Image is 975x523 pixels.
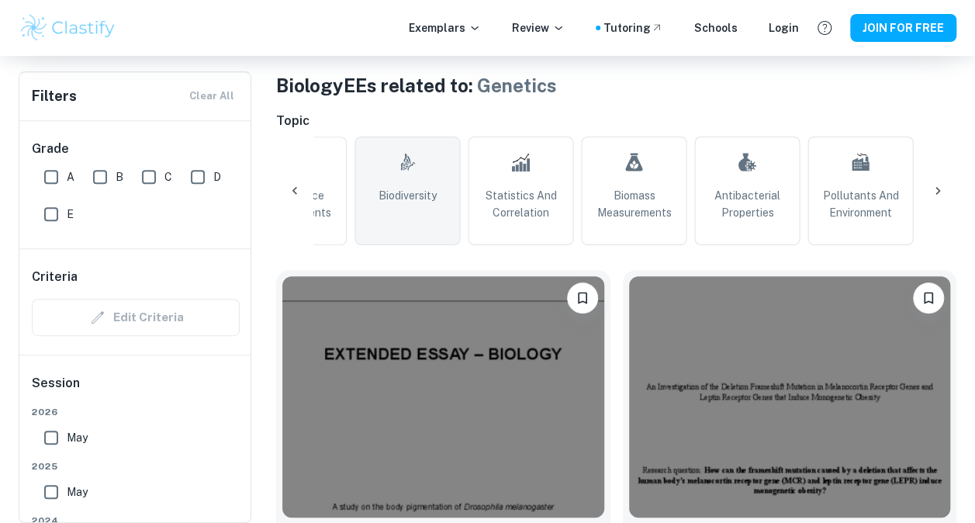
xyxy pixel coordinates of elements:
[32,268,78,286] h6: Criteria
[603,19,663,36] a: Tutoring
[512,19,565,36] p: Review
[67,483,88,500] span: May
[913,282,944,313] button: Please log in to bookmark exemplars
[32,85,77,107] h6: Filters
[213,168,221,185] span: D
[477,74,557,96] span: Genetics
[379,187,437,204] span: Biodiversity
[276,112,956,130] h6: Topic
[769,19,799,36] a: Login
[814,187,906,221] span: Pollutants and Environment
[701,187,793,221] span: Antibacterial Properties
[475,187,566,221] span: Statistics and Correlation
[276,71,956,99] h1: Biology EEs related to:
[409,19,481,36] p: Exemplars
[32,405,240,419] span: 2026
[850,14,956,42] button: JOIN FOR FREE
[116,168,123,185] span: B
[67,168,74,185] span: A
[282,276,604,518] img: Biology EE example thumbnail: To what extent does sucrose concentratio
[811,15,838,41] button: Help and Feedback
[19,12,117,43] img: Clastify logo
[67,206,74,223] span: E
[67,429,88,446] span: May
[567,282,598,313] button: Please log in to bookmark exemplars
[588,187,679,221] span: Biomass Measurements
[629,276,951,518] img: Biology EE example thumbnail: How can the frameshift mutation caused
[32,459,240,473] span: 2025
[32,140,240,158] h6: Grade
[694,19,738,36] a: Schools
[32,374,240,405] h6: Session
[32,299,240,336] div: Criteria filters are unavailable when searching by topic
[164,168,172,185] span: C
